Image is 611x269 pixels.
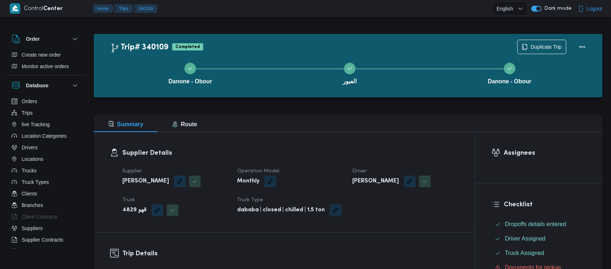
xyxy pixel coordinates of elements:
[9,153,82,165] button: Locations
[9,49,82,61] button: Create new order
[122,206,147,215] b: 4829 قهو
[43,6,63,12] b: Center
[10,3,20,14] img: X8yXhbKr1z7QwAAAABJRU5ErkJggg==
[237,169,279,173] span: Operation Model
[12,81,79,90] button: Database
[430,54,589,92] button: Danone - Obour
[9,176,82,188] button: Truck Types
[172,43,203,50] span: Completed
[237,206,325,215] b: dababa | closed | chilled | 1.5 ton
[531,43,562,51] span: Duplicate Trip
[22,132,67,140] span: Location Categories
[9,211,82,222] button: Client Contracts
[587,4,602,13] span: Logout
[122,169,142,173] span: Supplier
[26,35,40,43] h3: Order
[505,250,544,256] span: Truck Assigned
[22,62,69,71] span: Monitor active orders
[504,200,586,210] h3: Checklist
[122,249,459,259] h3: Trip Details
[169,77,212,86] span: Danone - Obour
[352,177,399,186] b: [PERSON_NAME]
[237,177,259,186] b: Monthly
[22,50,61,59] span: Create new order
[237,198,263,202] span: Truck Type
[505,234,545,243] span: Driver Assigned
[9,96,82,107] button: Orders
[22,97,37,106] span: Orders
[6,49,85,75] div: Order
[505,221,566,227] span: Dropoffs details entered
[175,45,200,49] b: Completed
[347,66,353,71] svg: Step 2 is complete
[187,66,193,71] svg: Step 1 is complete
[122,198,135,202] span: Truck
[133,4,157,13] button: 340109
[26,81,48,90] h3: Database
[488,77,531,86] span: Danone - Obour
[22,143,38,152] span: Drivers
[541,6,572,12] span: Dark mode
[505,235,545,242] span: Driver Assigned
[9,246,82,257] button: Devices
[22,201,43,210] span: Branches
[504,148,586,158] h3: Assignees
[22,155,43,163] span: Locations
[9,165,82,176] button: Trucks
[270,54,429,92] button: العبور
[22,109,33,117] span: Trips
[9,130,82,142] button: Location Categories
[492,219,586,230] button: Dropoffs details entered
[343,77,357,86] span: العبور
[9,119,82,130] button: live Tracking
[93,4,115,13] button: Home
[9,107,82,119] button: Trips
[12,35,79,43] button: Order
[122,148,459,158] h3: Supplier Details
[492,247,586,259] button: Truck Assigned
[517,40,566,54] button: Duplicate Trip
[22,235,63,244] span: Supplier Contracts
[575,40,589,54] button: Actions
[22,178,49,186] span: Truck Types
[22,189,37,198] span: Clients
[22,212,58,221] span: Client Contracts
[9,234,82,246] button: Supplier Contracts
[505,249,544,257] span: Truck Assigned
[507,66,512,71] svg: Step 3 is complete
[9,142,82,153] button: Drivers
[6,96,85,252] div: Database
[22,166,36,175] span: Trucks
[122,177,169,186] b: [PERSON_NAME]
[22,247,40,256] span: Devices
[108,121,143,127] span: Summary
[9,61,82,72] button: Monitor active orders
[22,224,43,233] span: Suppliers
[492,233,586,244] button: Driver Assigned
[110,54,270,92] button: Danone - Obour
[9,188,82,199] button: Clients
[172,121,197,127] span: Route
[9,199,82,211] button: Branches
[9,222,82,234] button: Suppliers
[110,43,169,52] h2: Trip# 340109
[575,1,605,16] button: Logout
[22,120,50,129] span: live Tracking
[113,4,134,13] button: Trips
[505,220,566,229] span: Dropoffs details entered
[352,169,367,173] span: Driver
